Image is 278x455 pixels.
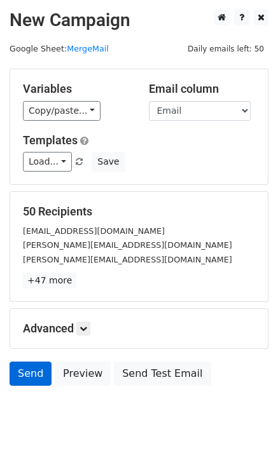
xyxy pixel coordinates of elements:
[183,42,268,56] span: Daily emails left: 50
[67,44,109,53] a: MergeMail
[23,273,76,289] a: +47 more
[10,44,109,53] small: Google Sheet:
[55,362,111,386] a: Preview
[149,82,256,96] h5: Email column
[23,226,165,236] small: [EMAIL_ADDRESS][DOMAIN_NAME]
[23,205,255,219] h5: 50 Recipients
[214,394,278,455] iframe: Chat Widget
[92,152,125,172] button: Save
[23,322,255,336] h5: Advanced
[10,10,268,31] h2: New Campaign
[23,240,232,250] small: [PERSON_NAME][EMAIL_ADDRESS][DOMAIN_NAME]
[23,152,72,172] a: Load...
[23,133,78,147] a: Templates
[183,44,268,53] a: Daily emails left: 50
[23,101,101,121] a: Copy/paste...
[114,362,211,386] a: Send Test Email
[23,82,130,96] h5: Variables
[10,362,52,386] a: Send
[23,255,232,264] small: [PERSON_NAME][EMAIL_ADDRESS][DOMAIN_NAME]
